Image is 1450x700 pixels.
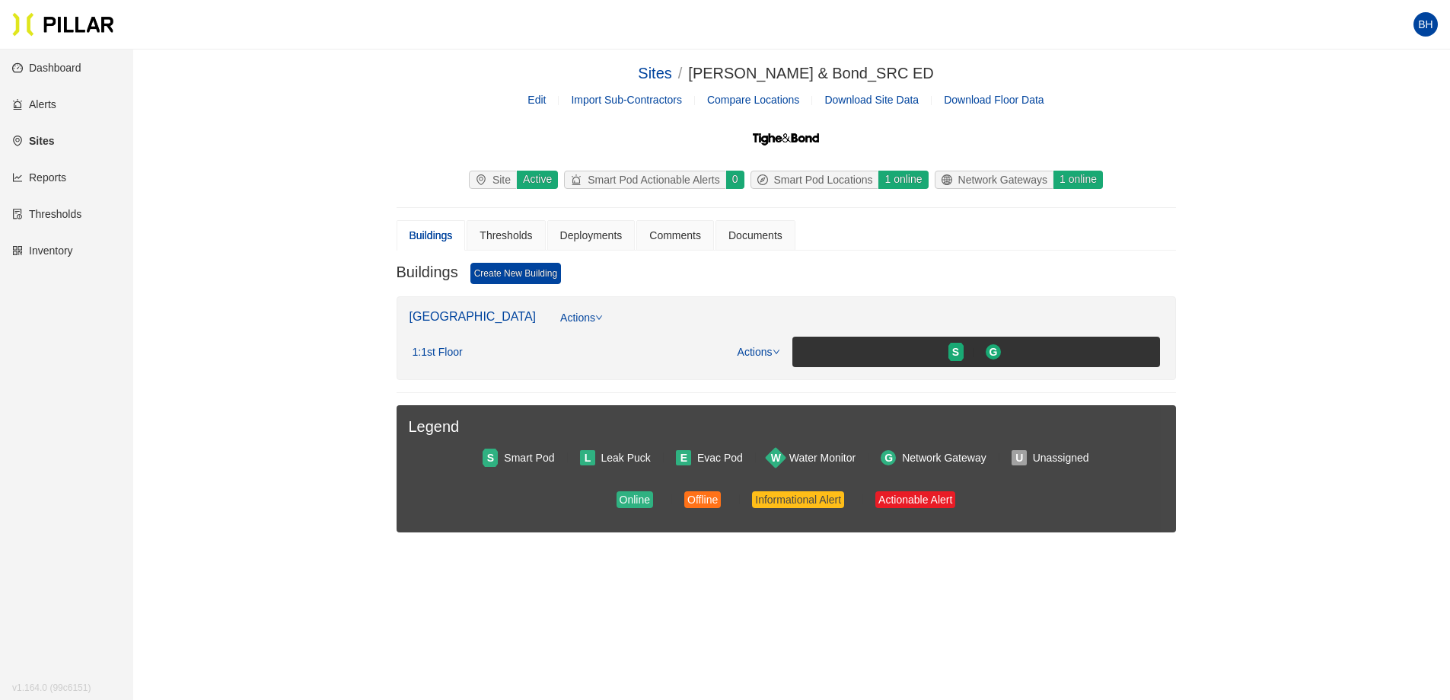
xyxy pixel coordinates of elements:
span: S [487,449,494,466]
span: environment [476,174,492,185]
a: Actions [560,309,603,337]
img: Tighe & Bond [751,120,820,158]
span: Import Sub-Contractors [571,94,682,106]
span: BH [1418,12,1432,37]
a: line-chartReports [12,171,66,184]
div: Deployments [560,227,623,244]
div: 1 [413,346,463,360]
a: Edit [527,94,546,106]
a: Compare Locations [707,94,799,106]
div: 0 [725,171,744,189]
div: Informational Alert [755,491,841,508]
div: Smart Pod [504,449,554,466]
span: alert [571,174,588,185]
div: [PERSON_NAME] & Bond_SRC ED [688,62,933,85]
a: environmentSites [12,135,54,147]
span: Download Floor Data [944,94,1044,106]
div: Network Gateway [902,449,986,466]
a: exceptionThresholds [12,208,81,220]
span: down [773,348,780,356]
span: : 1st Floor [418,346,462,360]
span: G [884,449,893,466]
div: Water Monitor [789,449,856,466]
span: down [595,314,603,321]
a: Actions [738,346,780,358]
div: Unassigned [1033,449,1089,466]
div: Active [516,171,558,189]
span: W [771,449,781,466]
h3: Buildings [397,263,458,284]
a: dashboardDashboard [12,62,81,74]
span: S [952,344,959,360]
div: Online [620,491,650,508]
div: Evac Pod [697,449,743,466]
img: Pillar Technologies [12,12,114,37]
div: 1 online [1053,171,1103,189]
div: Documents [728,227,782,244]
div: Smart Pod Locations [751,171,879,188]
div: Network Gateways [935,171,1053,188]
a: alertSmart Pod Actionable Alerts0 [561,171,747,189]
div: Buildings [410,227,453,244]
div: Comments [649,227,701,244]
span: L [585,449,591,466]
span: G [990,344,998,360]
div: Smart Pod Actionable Alerts [565,171,726,188]
div: Offline [687,491,718,508]
div: Site [470,171,517,188]
a: alertAlerts [12,98,56,110]
span: compass [757,174,774,185]
div: Leak Puck [601,449,651,466]
a: qrcodeInventory [12,245,73,257]
span: / [678,65,683,82]
a: Sites [638,65,671,82]
a: Create New Building [470,263,561,284]
div: 1 online [878,171,928,189]
a: [GEOGRAPHIC_DATA] [410,310,537,323]
span: U [1015,449,1023,466]
span: E [680,449,687,466]
span: Download Site Data [824,94,919,106]
div: Actionable Alert [878,491,952,508]
span: global [942,174,958,185]
h3: Legend [409,417,1164,436]
div: Thresholds [480,227,532,244]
